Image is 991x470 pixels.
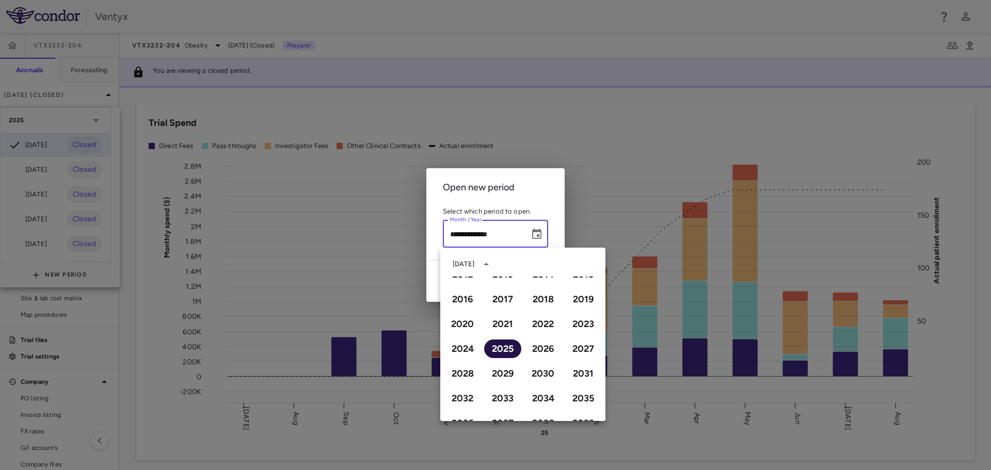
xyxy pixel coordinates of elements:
p: Select which period to open. [443,207,548,216]
button: 2029 [484,364,521,383]
button: 2020 [444,315,481,333]
button: 2032 [444,389,481,408]
button: 2025 [484,339,521,358]
button: 2039 [565,414,602,432]
button: 2019 [565,290,602,309]
button: 2021 [484,315,521,333]
button: 2017 [484,290,521,309]
button: 2030 [524,364,562,383]
button: 2023 [565,315,602,333]
button: 2038 [524,414,562,432]
button: 2026 [524,339,562,358]
label: Month / Year [450,216,482,224]
button: 2022 [524,315,562,333]
button: 2031 [565,364,602,383]
button: Choose date, selected date is Sep 30, 2025 [526,224,547,245]
button: 2016 [444,290,481,309]
h2: Open new period [426,168,565,207]
button: 2028 [444,364,481,383]
button: 2027 [565,339,602,358]
button: 2035 [565,389,602,408]
button: 2024 [444,339,481,358]
div: [DATE] [453,260,474,269]
button: 2033 [484,389,521,408]
button: 2036 [444,414,481,432]
button: year view is open, switch to calendar view [477,255,495,273]
button: 2018 [524,290,562,309]
button: 2037 [484,414,521,432]
button: 2034 [524,389,562,408]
